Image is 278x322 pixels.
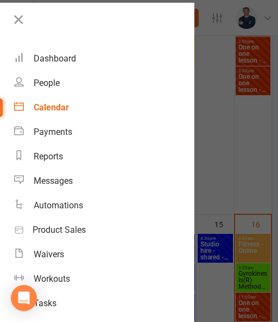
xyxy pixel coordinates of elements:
div: Automations [34,200,83,210]
a: Calendar [14,95,194,120]
a: Automations [14,193,194,218]
div: People [34,78,60,88]
a: Waivers [14,242,194,267]
div: Payments [34,127,72,137]
div: Dashboard [34,53,76,64]
a: Product Sales [14,218,194,242]
a: People [14,71,194,95]
a: Tasks [14,291,194,315]
a: Reports [14,144,194,169]
a: Payments [14,120,194,144]
div: Open Intercom Messenger [11,285,37,311]
div: Workouts [34,274,70,284]
div: Tasks [34,298,56,308]
div: Messages [34,176,73,186]
a: Workouts [14,267,194,291]
div: Reports [34,151,63,162]
div: Calendar [34,102,69,113]
div: Product Sales [33,225,86,235]
a: Dashboard [14,46,194,71]
div: Waivers [34,249,64,259]
a: Messages [14,169,194,193]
